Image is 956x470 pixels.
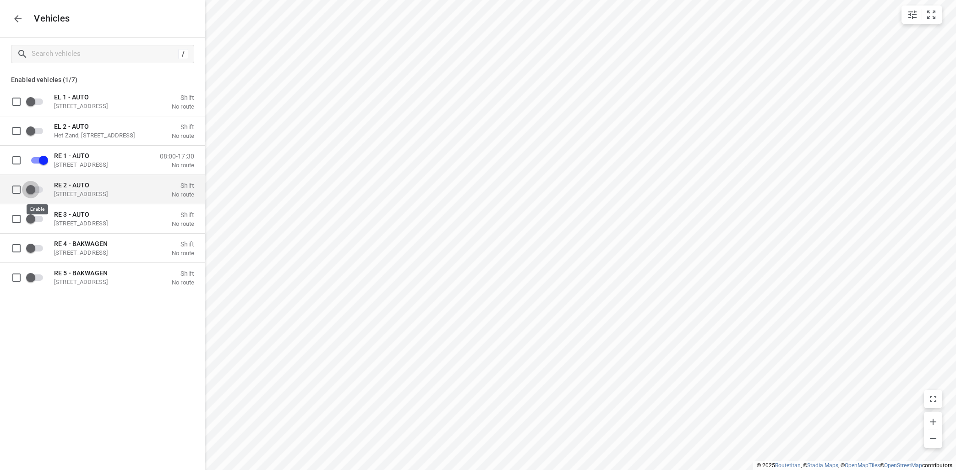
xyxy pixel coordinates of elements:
p: Shift [172,269,194,277]
p: [STREET_ADDRESS] [54,219,146,227]
span: Enable [26,210,49,227]
p: Shift [172,123,194,130]
button: Fit zoom [922,5,940,24]
p: 08:00-17:30 [160,152,194,159]
span: RE 1 - AUTO [54,152,89,159]
p: No route [172,191,194,198]
p: No route [172,249,194,257]
span: RE 5 - BAKWAGEN [54,269,108,276]
p: [STREET_ADDRESS] [54,249,146,256]
p: [STREET_ADDRESS] [54,102,146,109]
p: [STREET_ADDRESS] [54,278,146,285]
button: Map settings [903,5,922,24]
a: Routetitan [775,462,801,469]
span: Disable [26,151,49,169]
p: No route [172,220,194,227]
div: small contained button group [901,5,942,24]
p: No route [172,279,194,286]
span: Enable [26,268,49,286]
span: RE 2 - AUTO [54,181,89,188]
a: OpenMapTiles [845,462,880,469]
span: EL 2 - AUTO [54,122,89,130]
span: EL 1 - AUTO [54,93,89,100]
p: Shift [172,93,194,101]
li: © 2025 , © , © © contributors [757,462,952,469]
span: Enable [26,239,49,257]
a: Stadia Maps [807,462,838,469]
p: No route [172,103,194,110]
span: RE 4 - BAKWAGEN [54,240,108,247]
a: OpenStreetMap [884,462,922,469]
p: [STREET_ADDRESS] [54,190,146,197]
span: Enable [26,93,49,110]
p: Vehicles [27,13,70,24]
input: Search vehicles [32,47,178,61]
p: Shift [172,181,194,189]
div: / [178,49,188,59]
p: [STREET_ADDRESS] [54,161,146,168]
p: No route [172,132,194,139]
p: Shift [172,211,194,218]
p: Shift [172,240,194,247]
p: No route [160,161,194,169]
span: RE 3 - AUTO [54,210,89,218]
p: Het Zand, [STREET_ADDRESS] [54,131,146,139]
span: Enable [26,122,49,139]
